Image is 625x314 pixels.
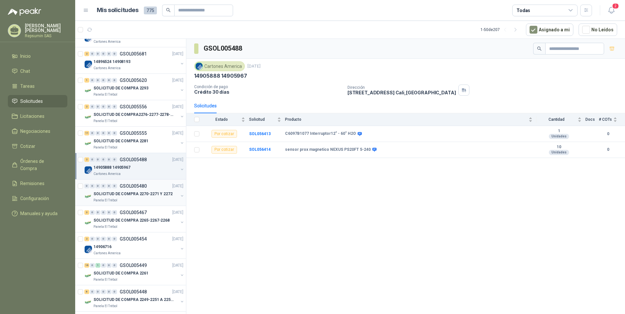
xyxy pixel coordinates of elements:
[172,130,183,136] p: [DATE]
[247,63,261,70] p: [DATE]
[107,157,111,162] div: 0
[84,52,89,56] div: 2
[172,183,183,189] p: [DATE]
[194,102,217,109] div: Solicitudes
[549,150,569,155] div: Unidades
[25,24,67,33] p: [PERSON_NAME] [PERSON_NAME]
[20,195,49,202] span: Configuración
[25,34,67,38] p: Repsumin SAS
[84,219,92,227] img: Company Logo
[101,78,106,83] div: 0
[95,210,100,215] div: 0
[107,52,111,56] div: 0
[112,210,117,215] div: 0
[84,290,89,294] div: 6
[84,237,89,241] div: 2
[95,52,100,56] div: 0
[84,103,185,124] a: 2 0 0 0 0 0 GSOL005556[DATE] Company LogoSOLICITUD DE COMPRA2276-2277-2278-2284-2285-Panela El Tr...
[20,83,35,90] span: Tareas
[516,7,530,14] div: Todas
[579,24,617,36] button: No Leídos
[84,76,185,97] a: 1 0 0 0 0 0 GSOL005620[DATE] Company LogoSOLICITUD DE COMPRA 2293Panela El Trébol
[84,210,89,215] div: 3
[90,210,95,215] div: 0
[84,87,92,95] img: Company Logo
[93,118,117,124] p: Panela El Trébol
[8,125,67,137] a: Negociaciones
[93,145,117,150] p: Panela El Trébol
[84,104,89,109] div: 2
[194,89,342,95] p: Crédito 30 días
[8,95,67,107] a: Solicitudes
[112,78,117,83] div: 0
[112,263,117,268] div: 0
[101,52,106,56] div: 0
[107,290,111,294] div: 0
[112,52,117,56] div: 0
[20,180,44,187] span: Remisiones
[107,263,111,268] div: 0
[93,224,117,229] p: Panela El Trébol
[599,117,612,122] span: # COTs
[84,140,92,148] img: Company Logo
[95,131,100,135] div: 0
[172,51,183,57] p: [DATE]
[20,53,31,60] span: Inicio
[112,104,117,109] div: 0
[599,131,617,137] b: 0
[107,210,111,215] div: 0
[120,237,147,241] p: GSOL005454
[20,158,61,172] span: Órdenes de Compra
[8,8,41,16] img: Logo peakr
[101,290,106,294] div: 0
[20,128,50,135] span: Negociaciones
[536,129,582,134] b: 1
[194,85,342,89] p: Condición de pago
[536,117,576,122] span: Cantidad
[8,155,67,175] a: Órdenes de Compra
[93,251,121,256] p: Cartones America
[8,177,67,190] a: Remisiones
[194,72,247,79] p: 14905888 14905967
[95,78,100,83] div: 0
[599,147,617,153] b: 0
[90,237,95,241] div: 0
[93,59,130,65] p: 14896524 14908193
[95,157,100,162] div: 0
[112,131,117,135] div: 0
[84,78,89,83] div: 1
[599,113,625,126] th: # COTs
[112,184,117,188] div: 0
[120,52,147,56] p: GSOL005681
[112,290,117,294] div: 0
[90,157,95,162] div: 0
[93,39,121,44] p: Cartones America
[84,182,185,203] a: 0 0 0 0 0 0 GSOL005480[DATE] Company LogoSOLICITUD DE COMPRA 2270-2271 Y 2272Panela El Trébol
[95,263,100,268] div: 1
[172,104,183,110] p: [DATE]
[249,147,271,152] a: SOL056414
[120,210,147,215] p: GSOL005467
[84,166,92,174] img: Company Logo
[347,85,456,90] p: Dirección
[211,130,237,138] div: Por cotizar
[95,184,100,188] div: 0
[93,112,175,118] p: SOLICITUD DE COMPRA2276-2277-2278-2284-2285-
[204,43,243,54] h3: GSOL005488
[93,171,121,177] p: Cartones America
[101,263,106,268] div: 0
[93,304,117,309] p: Panela El Trébol
[203,113,249,126] th: Estado
[172,289,183,295] p: [DATE]
[95,237,100,241] div: 0
[84,261,185,282] a: 16 0 1 0 0 0 GSOL005449[DATE] Company LogoSOLICITUD DE COMPRA 2261Panela El Trébol
[120,104,147,109] p: GSOL005556
[112,237,117,241] div: 0
[93,198,117,203] p: Panela El Trébol
[585,113,599,126] th: Docs
[537,46,542,51] span: search
[93,217,170,224] p: SOLICITUD DE COMPRA 2265-2267-2268
[84,272,92,280] img: Company Logo
[605,5,617,16] button: 2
